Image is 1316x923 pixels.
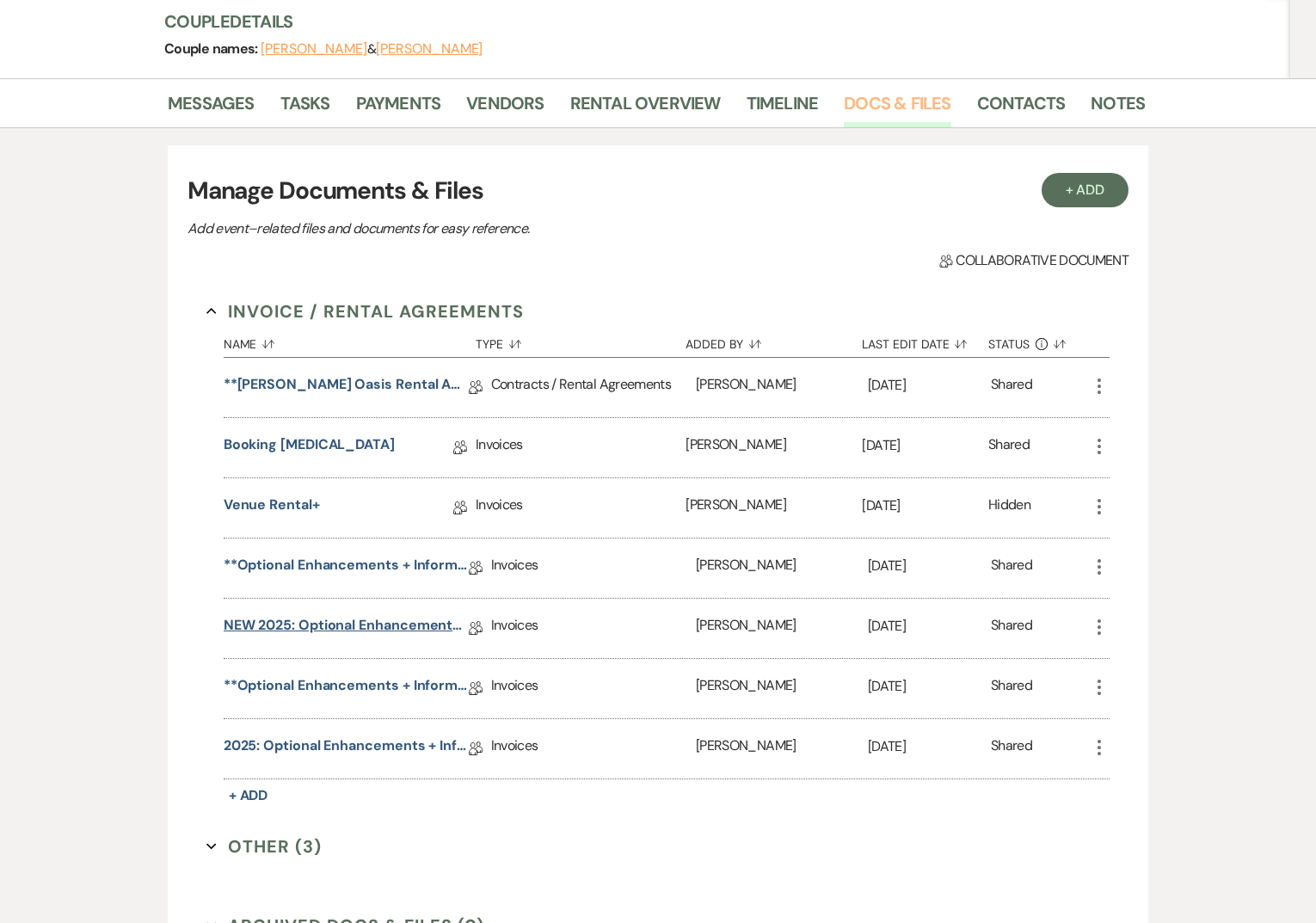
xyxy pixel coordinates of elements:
a: Vendors [466,89,544,127]
p: [DATE] [868,675,991,698]
div: Invoices [491,538,696,598]
div: Shared [991,555,1032,581]
div: Shared [991,735,1032,762]
span: Couple names: [164,40,261,58]
a: Docs & Files [844,89,950,127]
div: Invoices [476,418,686,477]
a: Rental Overview [570,89,721,127]
a: Contacts [977,89,1066,127]
div: Shared [988,434,1030,461]
p: [DATE] [862,434,988,457]
button: Added By [686,324,862,357]
div: Shared [991,675,1032,702]
a: Booking [MEDICAL_DATA] [224,434,395,461]
div: Shared [991,615,1032,642]
div: [PERSON_NAME] [686,418,862,477]
button: Status [988,324,1089,357]
a: Payments [356,89,441,127]
button: Type [476,324,686,357]
a: Venue Rental+ [224,495,320,521]
a: Tasks [280,89,330,127]
div: [PERSON_NAME] [696,358,868,417]
a: **[PERSON_NAME] Oasis Rental Agreement** [224,374,469,401]
a: 2025: Optional Enhancements + Information [224,735,469,762]
a: NEW 2025: Optional Enhancements + Information [224,615,469,642]
div: Hidden [988,495,1030,521]
p: [DATE] [862,495,988,517]
a: **Optional Enhancements + Information** [224,675,469,702]
button: [PERSON_NAME] [376,42,483,56]
a: Notes [1091,89,1145,127]
span: + Add [229,786,268,804]
button: Name [224,324,476,357]
div: [PERSON_NAME] [696,659,868,718]
div: Contracts / Rental Agreements [491,358,696,417]
button: Last Edit Date [862,324,988,357]
span: & [261,40,483,58]
a: **Optional Enhancements + Information** [224,555,469,581]
div: Invoices [491,719,696,778]
div: [PERSON_NAME] [686,478,862,538]
div: [PERSON_NAME] [696,599,868,658]
a: Timeline [747,89,819,127]
div: Invoices [491,659,696,718]
button: Other (3) [206,834,322,859]
p: [DATE] [868,374,991,397]
button: + Add [224,784,274,808]
div: Shared [991,374,1032,401]
span: Status [988,338,1030,350]
button: [PERSON_NAME] [261,42,367,56]
p: [DATE] [868,615,991,637]
span: Collaborative document [939,250,1128,271]
a: Messages [168,89,255,127]
div: Invoices [476,478,686,538]
p: Add event–related files and documents for easy reference. [188,218,790,240]
h3: Manage Documents & Files [188,173,1128,209]
p: [DATE] [868,735,991,758]
p: [DATE] [868,555,991,577]
div: [PERSON_NAME] [696,538,868,598]
div: [PERSON_NAME] [696,719,868,778]
button: + Add [1042,173,1129,207]
h3: Couple Details [164,9,1128,34]
button: Invoice / Rental Agreements [206,298,524,324]
div: Invoices [491,599,696,658]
